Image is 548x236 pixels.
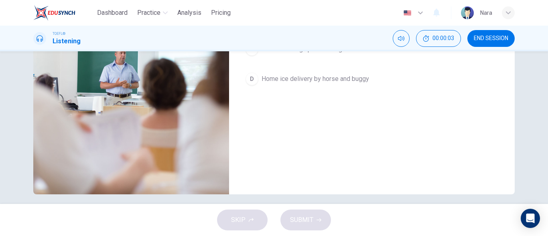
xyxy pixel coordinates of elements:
img: EduSynch logo [33,5,75,21]
button: Analysis [174,6,205,20]
img: Profile picture [461,6,474,19]
button: Practice [134,6,171,20]
span: Practice [137,8,160,18]
button: DHome ice delivery by horse and buggy [242,69,502,89]
div: Open Intercom Messenger [521,209,540,228]
span: Pricing [211,8,231,18]
span: END SESSION [474,35,508,42]
div: D [246,73,258,85]
button: END SESSION [467,30,515,47]
div: Hide [416,30,461,47]
div: ์Nara [480,8,492,18]
button: Pricing [208,6,234,20]
div: Mute [393,30,410,47]
span: 00:00:03 [432,35,454,42]
button: 00:00:03 [416,30,461,47]
img: en [402,10,412,16]
button: Dashboard [94,6,131,20]
span: TOEFL® [53,31,65,36]
span: Analysis [177,8,201,18]
a: EduSynch logo [33,5,94,21]
h1: Listening [53,36,81,46]
span: Dashboard [97,8,128,18]
span: Home ice delivery by horse and buggy [262,74,369,84]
